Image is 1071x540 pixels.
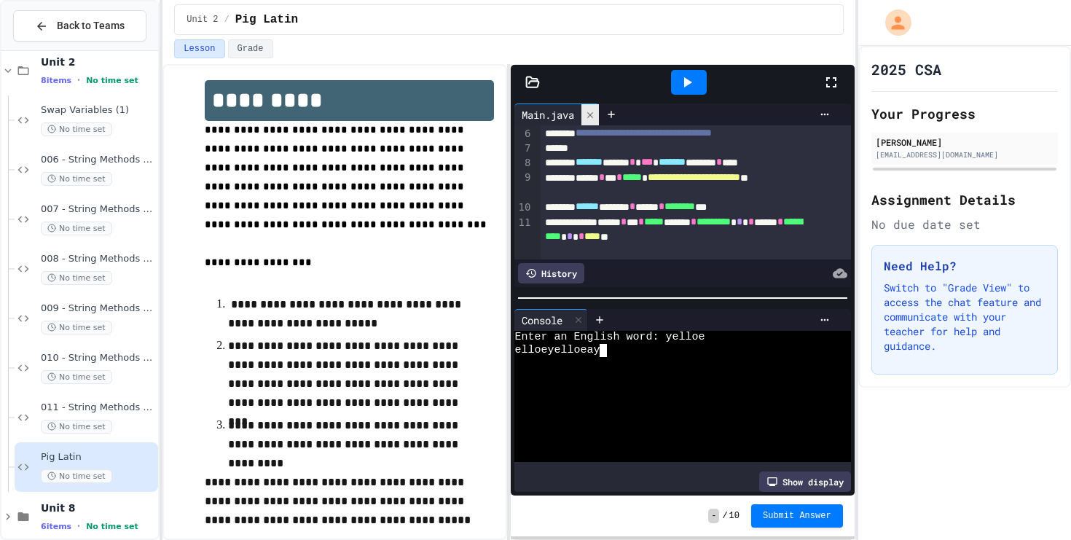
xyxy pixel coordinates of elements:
div: 7 [514,141,533,156]
span: elloeyelloeay [514,344,600,357]
span: • [77,74,80,86]
span: / [224,14,229,26]
h1: 2025 CSA [871,59,941,79]
button: Back to Teams [13,10,146,42]
span: Enter an English word: yelloe [514,331,705,344]
span: No time set [86,522,138,531]
div: 9 [514,171,533,200]
span: - [708,509,719,523]
span: No time set [41,469,112,483]
div: [EMAIL_ADDRESS][DOMAIN_NAME] [876,149,1054,160]
span: No time set [41,222,112,235]
span: Submit Answer [763,510,831,522]
h2: Assignment Details [871,189,1058,210]
span: Pig Latin [235,11,298,28]
span: 011 - String Methods Practice 2 [41,402,155,414]
span: 010 - String Methods Practice 1 [41,352,155,364]
div: Console [514,309,588,331]
div: 11 [514,216,533,260]
button: Submit Answer [751,504,843,528]
span: 8 items [41,76,71,85]
div: 10 [514,200,533,215]
div: History [518,263,584,283]
h3: Need Help? [884,257,1045,275]
h2: Your Progress [871,103,1058,124]
span: No time set [41,321,112,334]
div: Show display [759,471,851,492]
span: No time set [41,172,112,186]
div: No due date set [871,216,1058,233]
div: Main.java [514,103,600,125]
span: No time set [41,420,112,434]
span: Unit 2 [187,14,218,26]
span: 007 - String Methods - charAt [41,203,155,216]
div: Console [514,313,570,328]
span: 6 items [41,522,71,531]
div: My Account [870,6,915,39]
span: No time set [41,122,112,136]
span: Unit 2 [41,55,155,69]
span: • [77,520,80,532]
div: 8 [514,156,533,171]
span: Back to Teams [57,18,125,34]
button: Lesson [174,39,224,58]
span: 10 [729,510,739,522]
span: Pig Latin [41,451,155,463]
span: No time set [41,271,112,285]
p: Switch to "Grade View" to access the chat feature and communicate with your teacher for help and ... [884,281,1045,353]
div: Main.java [514,107,581,122]
span: Swap Variables (1) [41,104,155,117]
div: 6 [514,127,533,141]
span: / [722,510,727,522]
span: Unit 8 [41,501,155,514]
button: Grade [228,39,273,58]
div: [PERSON_NAME] [876,136,1054,149]
span: No time set [86,76,138,85]
span: 009 - String Methods - substring [41,302,155,315]
span: No time set [41,370,112,384]
span: 006 - String Methods - Length [41,154,155,166]
span: 008 - String Methods - indexOf [41,253,155,265]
